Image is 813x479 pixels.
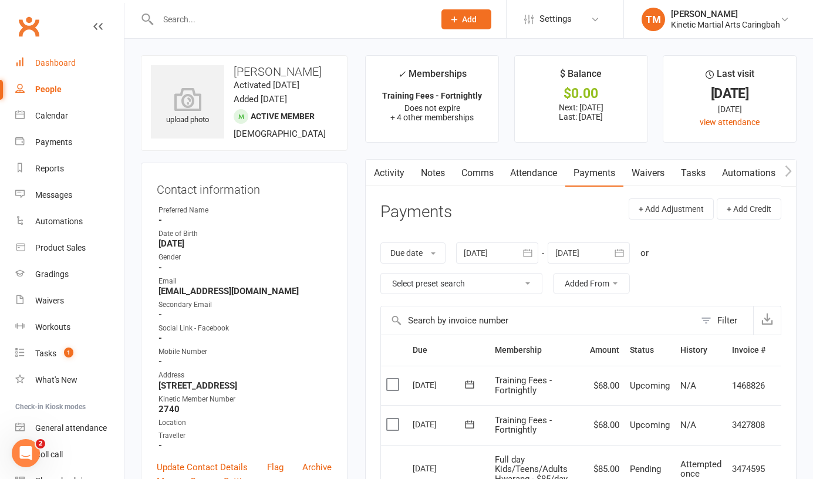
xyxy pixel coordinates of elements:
[234,94,287,104] time: Added [DATE]
[35,243,86,252] div: Product Sales
[35,111,68,120] div: Calendar
[727,405,771,445] td: 3427808
[158,262,332,273] strong: -
[158,238,332,249] strong: [DATE]
[700,117,760,127] a: view attendance
[15,288,124,314] a: Waivers
[539,6,572,32] span: Settings
[234,80,299,90] time: Activated [DATE]
[407,335,490,365] th: Due
[390,113,474,122] span: + 4 other memberships
[12,439,40,467] iframe: Intercom live chat
[674,87,785,100] div: [DATE]
[495,375,552,396] span: Training Fees - Fortnightly
[413,459,467,477] div: [DATE]
[15,156,124,182] a: Reports
[35,217,83,226] div: Automations
[642,8,665,31] div: TM
[35,190,72,200] div: Messages
[234,129,326,139] span: [DEMOGRAPHIC_DATA]
[15,314,124,340] a: Workouts
[717,198,781,220] button: + Add Credit
[623,160,673,187] a: Waivers
[158,430,332,441] div: Traveller
[15,261,124,288] a: Gradings
[158,286,332,296] strong: [EMAIL_ADDRESS][DOMAIN_NAME]
[158,404,332,414] strong: 2740
[158,205,332,216] div: Preferred Name
[671,9,780,19] div: [PERSON_NAME]
[585,366,625,406] td: $68.00
[671,19,780,30] div: Kinetic Martial Arts Caringbah
[640,246,649,260] div: or
[15,50,124,76] a: Dashboard
[630,380,670,391] span: Upcoming
[630,464,661,474] span: Pending
[695,306,753,335] button: Filter
[158,228,332,239] div: Date of Birth
[35,58,76,68] div: Dashboard
[462,15,477,24] span: Add
[629,198,714,220] button: + Add Adjustment
[382,91,482,100] strong: Training Fees - Fortnightly
[525,103,637,122] p: Next: [DATE] Last: [DATE]
[404,103,460,113] span: Does not expire
[158,440,332,451] strong: -
[585,405,625,445] td: $68.00
[413,160,453,187] a: Notes
[717,313,737,328] div: Filter
[158,309,332,320] strong: -
[157,460,248,474] a: Update Contact Details
[585,335,625,365] th: Amount
[35,296,64,305] div: Waivers
[15,367,124,393] a: What's New
[15,208,124,235] a: Automations
[15,129,124,156] a: Payments
[158,215,332,225] strong: -
[675,335,727,365] th: History
[727,335,771,365] th: Invoice #
[158,333,332,343] strong: -
[64,348,73,357] span: 1
[366,160,413,187] a: Activity
[151,65,338,78] h3: [PERSON_NAME]
[251,112,315,121] span: Active member
[35,164,64,173] div: Reports
[560,66,602,87] div: $ Balance
[565,160,623,187] a: Payments
[35,269,69,279] div: Gradings
[267,460,284,474] a: Flag
[381,306,695,335] input: Search by invoice number
[673,160,714,187] a: Tasks
[398,69,406,80] i: ✓
[158,323,332,334] div: Social Link - Facebook
[15,340,124,367] a: Tasks 1
[680,380,696,391] span: N/A
[15,76,124,103] a: People
[302,460,332,474] a: Archive
[525,87,637,100] div: $0.00
[453,160,502,187] a: Comms
[35,349,56,358] div: Tasks
[495,415,552,436] span: Training Fees - Fortnightly
[35,85,62,94] div: People
[727,366,771,406] td: 1468826
[380,242,446,264] button: Due date
[158,299,332,311] div: Secondary Email
[490,335,585,365] th: Membership
[35,450,63,459] div: Roll call
[157,178,332,196] h3: Contact information
[158,394,332,405] div: Kinetic Member Number
[154,11,426,28] input: Search...
[15,415,124,441] a: General attendance kiosk mode
[158,380,332,391] strong: [STREET_ADDRESS]
[553,273,630,294] button: Added From
[35,375,77,384] div: What's New
[413,415,467,433] div: [DATE]
[151,87,224,126] div: upload photo
[674,103,785,116] div: [DATE]
[15,103,124,129] a: Calendar
[158,356,332,367] strong: -
[15,441,124,468] a: Roll call
[15,182,124,208] a: Messages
